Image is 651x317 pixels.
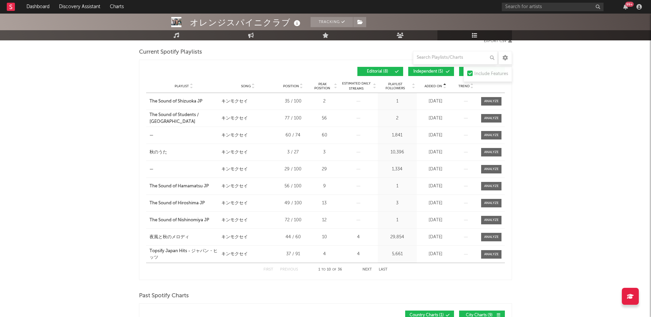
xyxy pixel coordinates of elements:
[379,132,415,139] div: 1,841
[362,268,372,272] button: Next
[150,183,209,190] div: The Sound of Hamamatsu JP
[321,268,325,271] span: to
[241,84,251,88] span: Song
[278,217,308,224] div: 72 / 100
[278,200,308,207] div: 49 / 100
[312,132,337,139] div: 60
[312,234,337,241] div: 10
[484,39,512,43] button: Export CSV
[221,234,248,241] div: キンモクセイ
[278,149,308,156] div: 3 / 27
[150,112,218,125] a: The Sound of Students / [GEOGRAPHIC_DATA]
[221,200,248,207] div: キンモクセイ
[418,149,452,156] div: [DATE]
[340,251,376,258] div: 4
[278,115,308,122] div: 77 / 100
[474,70,508,78] div: Include Features
[150,149,218,156] a: 秋のうた
[459,67,505,76] button: Algorithmic(23)
[312,166,337,173] div: 29
[278,132,308,139] div: 60 / 74
[221,166,248,173] div: キンモクセイ
[221,217,248,224] div: キンモクセイ
[312,149,337,156] div: 3
[139,292,189,300] span: Past Spotify Charts
[150,166,218,173] a: —
[418,132,452,139] div: [DATE]
[150,98,218,105] a: The Sound of Shizuoka JP
[408,67,454,76] button: Independent(5)
[150,200,218,207] a: The Sound of Hiroshima JP
[458,84,470,88] span: Trend
[413,51,498,64] input: Search Playlists/Charts
[418,251,452,258] div: [DATE]
[418,183,452,190] div: [DATE]
[150,248,218,261] a: Topsify Japan Hits - ジャパン・ヒッツ
[150,183,218,190] a: The Sound of Hamamatsu JP
[221,132,248,139] div: キンモクセイ
[413,70,444,74] span: Independent ( 5 )
[263,268,273,272] button: First
[332,268,336,271] span: of
[379,234,415,241] div: 29,854
[150,234,189,241] div: 夜風と秋のメロディ
[150,200,205,207] div: The Sound of Hiroshima JP
[221,149,248,156] div: キンモクセイ
[379,251,415,258] div: 5,661
[312,251,337,258] div: 4
[379,166,415,173] div: 1,334
[379,149,415,156] div: 10,396
[175,84,189,88] span: Playlist
[425,84,442,88] span: Added On
[312,115,337,122] div: 56
[139,48,202,56] span: Current Spotify Playlists
[150,217,218,224] a: The Sound of Nishinomiya JP
[418,115,452,122] div: [DATE]
[312,200,337,207] div: 13
[150,166,153,173] div: —
[379,82,411,90] span: Playlist Followers
[379,217,415,224] div: 1
[379,268,388,272] button: Last
[278,166,308,173] div: 29 / 100
[190,17,302,28] div: オレンジスパイニクラブ
[311,17,353,27] button: Tracking
[221,115,248,122] div: キンモクセイ
[280,268,298,272] button: Previous
[312,217,337,224] div: 12
[278,251,308,258] div: 37 / 91
[379,200,415,207] div: 3
[221,183,248,190] div: キンモクセイ
[379,98,415,105] div: 1
[150,98,202,105] div: The Sound of Shizuoka JP
[283,84,299,88] span: Position
[221,98,248,105] div: キンモクセイ
[150,149,167,156] div: 秋のうた
[278,234,308,241] div: 44 / 60
[340,234,376,241] div: 4
[418,98,452,105] div: [DATE]
[418,200,452,207] div: [DATE]
[150,217,209,224] div: The Sound of Nishinomiya JP
[357,67,403,76] button: Editorial(8)
[312,266,349,274] div: 1 10 36
[312,82,333,90] span: Peak Position
[150,132,218,139] a: —
[312,98,337,105] div: 2
[278,98,308,105] div: 35 / 100
[623,4,628,10] button: 99+
[379,115,415,122] div: 2
[502,3,604,11] input: Search for artists
[221,251,248,258] div: キンモクセイ
[379,183,415,190] div: 1
[312,183,337,190] div: 9
[625,2,634,7] div: 99 +
[150,132,153,139] div: —
[362,70,393,74] span: Editorial ( 8 )
[340,81,372,91] span: Estimated Daily Streams
[278,183,308,190] div: 56 / 100
[418,166,452,173] div: [DATE]
[418,217,452,224] div: [DATE]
